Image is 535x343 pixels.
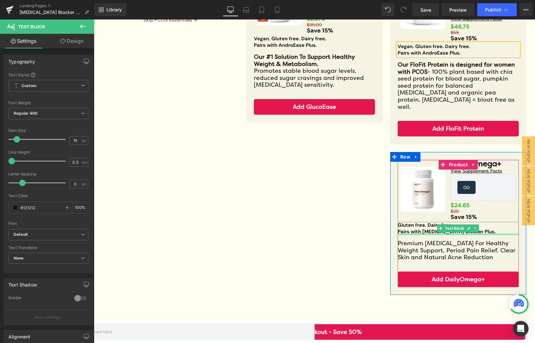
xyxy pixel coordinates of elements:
[8,101,88,105] div: Font Weight
[357,15,383,23] strong: Save 15%
[8,246,88,250] div: Text Transform
[304,42,425,91] p: - 100% plant based with chia seed protein for blood sugar, pumpkin seed protein for balanced [MED...
[14,256,24,260] b: None
[513,321,529,337] div: Open Intercom Messenger
[379,205,385,213] a: Expand / Collapse
[160,22,223,29] strong: Pairs with AndroEase Plus.
[8,278,37,287] div: Text Shadow
[82,160,87,164] span: em
[357,140,422,148] h3: DailyOmega+
[213,7,239,15] strong: Save 15%
[304,221,425,242] p: Premium [MEDICAL_DATA] For Healthy Weight Support, Period Pain Relief, Clear Skin and Natural Acn...
[304,101,425,117] a: Add FloFit Protein
[213,2,228,8] s: $35.00
[428,177,441,206] span: New Popup
[8,150,88,155] div: Line Height
[304,30,367,37] strong: Pairs with AndroEase Plus.
[381,3,394,16] button: Undo
[304,42,421,56] strong: Our FloFit Protein is designed for women with PCOS
[48,34,95,48] a: Design
[238,3,254,16] a: Laptop
[14,111,38,116] b: Regular 400
[420,6,431,13] span: Save
[357,189,365,195] s: $29
[106,7,122,13] span: Library
[354,140,375,150] span: Product
[8,128,88,133] div: Font Size
[357,182,376,190] strong: $24.65
[8,221,88,226] div: Font
[14,232,28,237] i: Default
[357,3,376,11] strong: $46.75
[8,55,35,64] div: Typography
[19,3,94,8] a: Landing Pages
[304,252,425,268] a: Add DailyOmega+
[305,133,318,142] span: Row
[357,194,383,201] strong: Save 15%
[350,205,372,213] span: Text Block
[34,314,60,320] p: More settings
[20,204,62,211] input: Color
[94,3,126,16] a: New Library
[306,147,352,192] img: DailyOmega+
[449,6,467,13] span: Preview
[357,149,408,154] a: View Supplement Facts
[8,172,88,176] div: Letter Spacing
[8,295,68,302] div: Enable
[10,305,431,320] a: Proceed To Checkout - Save 50%
[477,3,517,16] button: Publish
[357,10,365,16] s: $55
[18,24,45,29] span: Text Block
[375,140,384,150] a: Expand / Collapse
[8,194,88,198] div: Text Color
[428,117,441,146] span: New Popup
[318,133,327,142] a: Expand / Collapse
[82,138,87,143] span: px
[428,147,441,176] span: New Popup
[485,7,501,12] span: Publish
[19,10,82,15] span: [MEDICAL_DATA] Blocker Plus - Bonus Page
[160,48,270,69] span: Promotes stable blood sugar levels, reduced sugar cravings and improved [MEDICAL_DATA] sensitivity.
[160,34,261,48] strong: Our #1 Solution To Support Healthy Weight & Metabolism.
[8,330,31,339] div: Alignment
[82,182,87,186] span: px
[160,16,232,22] strong: Vegan. Gluten free. Dairy free.
[254,3,269,16] a: Tablet
[269,3,285,16] a: Mobile
[519,3,532,16] button: More
[397,3,410,16] button: Redo
[160,80,281,95] a: Add GlucoEase
[442,3,475,16] a: Preview
[8,72,88,77] div: Text Styles
[304,202,359,209] strong: Gluten free. Dairy free.
[72,202,88,213] div: %
[304,24,376,30] strong: Vegan. Gluten free. Dairy free.
[223,3,238,16] a: Desktop
[21,83,36,89] b: Custom
[4,310,93,325] button: More settings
